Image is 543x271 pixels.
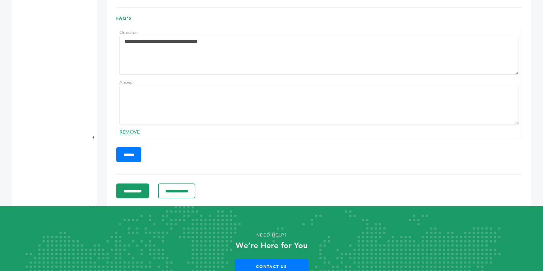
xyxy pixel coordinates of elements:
[116,15,522,26] h3: FAQ's
[120,129,140,135] a: REMOVE
[120,30,162,36] label: Question
[236,240,308,251] strong: We’re Here for You
[120,80,162,86] label: Answer
[27,231,516,240] p: Need Help?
